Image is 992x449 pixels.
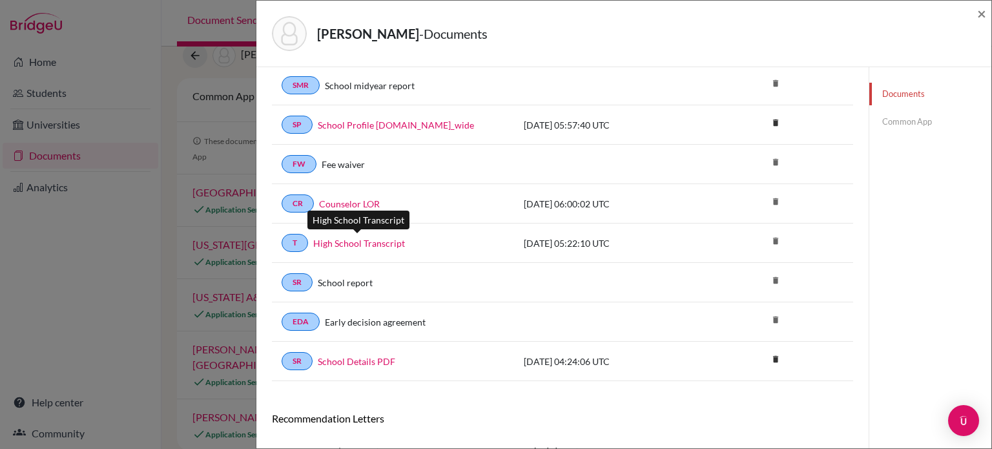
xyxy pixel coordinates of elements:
[766,152,785,172] i: delete
[869,83,991,105] a: Documents
[766,350,785,369] i: delete
[766,113,785,132] i: delete
[319,197,380,211] a: Counselor LOR
[282,273,313,291] a: SR
[282,76,320,94] a: SMR
[282,155,316,173] a: FW
[977,6,986,21] button: Close
[282,116,313,134] a: SP
[318,118,474,132] a: School Profile [DOMAIN_NAME]_wide
[317,26,419,41] strong: [PERSON_NAME]
[766,231,785,251] i: delete
[948,405,979,436] div: Open Intercom Messenger
[325,79,415,92] a: School midyear report
[766,74,785,93] i: delete
[318,276,373,289] a: School report
[325,315,426,329] a: Early decision agreement
[307,211,409,229] div: High School Transcript
[766,271,785,290] i: delete
[272,412,853,424] h6: Recommendation Letters
[282,352,313,370] a: SR
[766,192,785,211] i: delete
[766,310,785,329] i: delete
[514,355,708,368] div: [DATE] 04:24:06 UTC
[766,115,785,132] a: delete
[419,26,488,41] span: - Documents
[514,197,708,211] div: [DATE] 06:00:02 UTC
[766,351,785,369] a: delete
[514,118,708,132] div: [DATE] 05:57:40 UTC
[318,355,395,368] a: School Details PDF
[977,4,986,23] span: ×
[869,110,991,133] a: Common App
[282,194,314,213] a: CR
[282,313,320,331] a: EDA
[322,158,365,171] a: Fee waiver
[282,234,308,252] a: T
[313,236,405,250] a: High School Transcript
[514,236,708,250] div: [DATE] 05:22:10 UTC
